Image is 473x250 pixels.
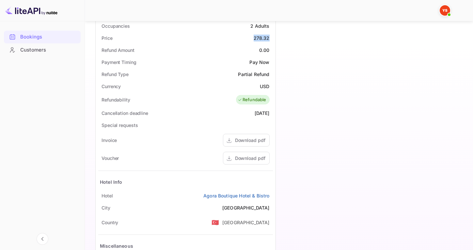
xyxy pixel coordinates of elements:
[254,35,270,41] div: 278.32
[203,192,269,199] a: Agora Boutique Hotel & Bistro
[440,5,450,16] img: Yandex Support
[102,155,119,162] div: Voucher
[102,71,129,78] div: Refund Type
[102,219,118,226] div: Country
[102,204,110,211] div: City
[100,179,122,185] div: Hotel Info
[37,233,48,245] button: Collapse navigation
[20,33,77,41] div: Bookings
[102,110,148,117] div: Cancellation deadline
[238,71,269,78] div: Partial Refund
[102,23,130,29] div: Occupancies
[250,23,269,29] div: 2 Adults
[102,83,121,90] div: Currency
[235,137,265,144] div: Download pdf
[222,219,270,226] div: [GEOGRAPHIC_DATA]
[102,122,138,129] div: Special requests
[102,192,113,199] div: Hotel
[100,242,133,249] div: Miscellaneous
[102,137,117,144] div: Invoice
[4,44,81,56] a: Customers
[20,46,77,54] div: Customers
[249,59,269,66] div: Pay Now
[255,110,270,117] div: [DATE]
[222,204,270,211] div: [GEOGRAPHIC_DATA]
[102,59,136,66] div: Payment Timing
[260,83,269,90] div: USD
[102,96,130,103] div: Refundability
[259,47,270,54] div: 0.00
[5,5,57,16] img: LiteAPI logo
[4,31,81,43] a: Bookings
[212,216,219,228] span: United States
[238,97,266,103] div: Refundable
[235,155,265,162] div: Download pdf
[102,35,113,41] div: Price
[102,47,134,54] div: Refund Amount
